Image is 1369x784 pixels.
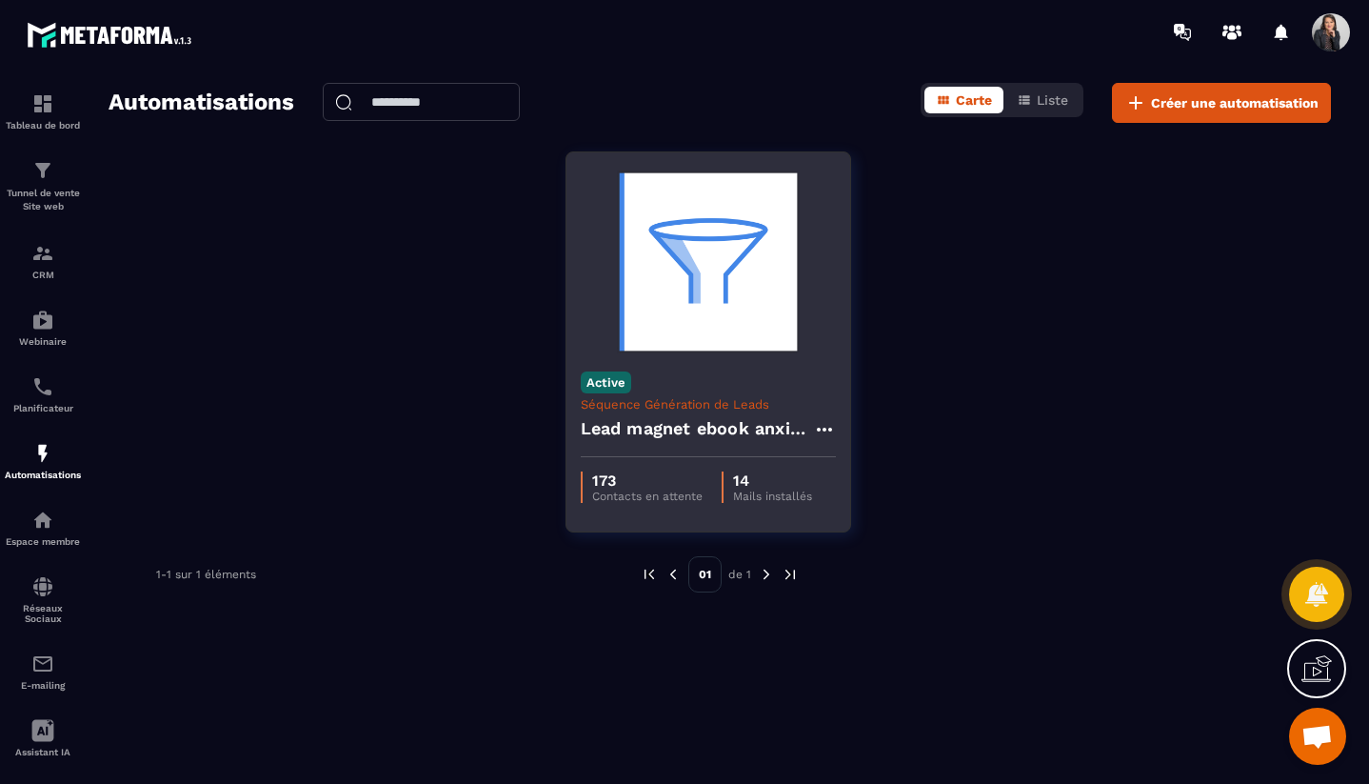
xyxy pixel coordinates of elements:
[5,470,81,480] p: Automatisations
[5,270,81,280] p: CRM
[5,187,81,213] p: Tunnel de vente Site web
[31,92,54,115] img: formation
[782,566,799,583] img: next
[5,747,81,757] p: Assistant IA
[156,568,256,581] p: 1-1 sur 1 éléments
[31,653,54,675] img: email
[5,638,81,705] a: emailemailE-mailing
[109,83,294,123] h2: Automatisations
[31,442,54,465] img: automations
[5,536,81,547] p: Espace membre
[956,92,992,108] span: Carte
[758,566,775,583] img: next
[1112,83,1331,123] button: Créer une automatisation
[592,490,703,503] p: Contacts en attente
[5,428,81,494] a: automationsautomationsAutomatisations
[592,472,703,490] p: 173
[1289,708,1346,765] div: Ouvrir le chat
[728,567,751,582] p: de 1
[31,375,54,398] img: scheduler
[665,566,682,583] img: prev
[5,228,81,294] a: formationformationCRM
[581,415,813,442] h4: Lead magnet ebook anxiété
[5,361,81,428] a: schedulerschedulerPlanificateur
[5,494,81,561] a: automationsautomationsEspace membre
[5,403,81,413] p: Planificateur
[641,566,658,583] img: prev
[31,575,54,598] img: social-network
[1151,93,1319,112] span: Créer une automatisation
[31,309,54,332] img: automations
[5,603,81,624] p: Réseaux Sociaux
[5,680,81,691] p: E-mailing
[5,145,81,228] a: formationformationTunnel de vente Site web
[31,159,54,182] img: formation
[5,120,81,131] p: Tableau de bord
[1005,87,1080,113] button: Liste
[581,372,631,393] p: Active
[27,17,198,52] img: logo
[5,336,81,347] p: Webinaire
[733,472,812,490] p: 14
[5,78,81,145] a: formationformationTableau de bord
[581,167,836,357] img: automation-background
[5,561,81,638] a: social-networksocial-networkRéseaux Sociaux
[1037,92,1068,108] span: Liste
[733,490,812,503] p: Mails installés
[5,705,81,772] a: Assistant IA
[688,556,722,593] p: 01
[5,294,81,361] a: automationsautomationsWebinaire
[581,397,836,412] p: Séquence Génération de Leads
[924,87,1003,113] button: Carte
[31,242,54,265] img: formation
[31,509,54,532] img: automations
